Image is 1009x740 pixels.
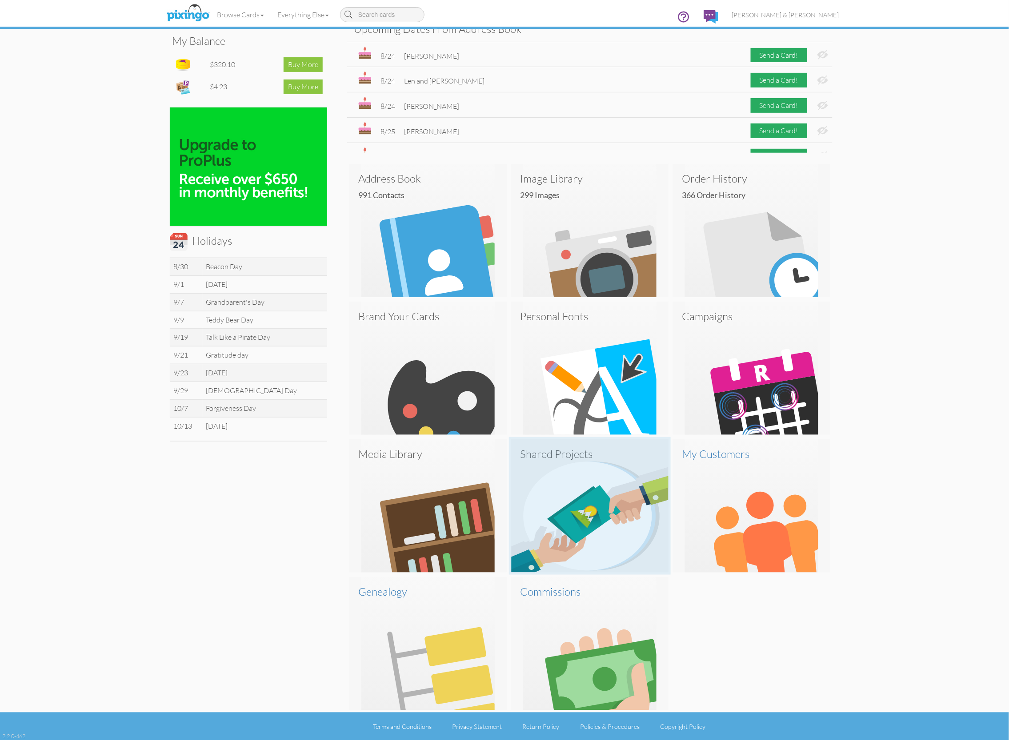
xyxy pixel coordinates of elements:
div: Buy More [284,80,323,94]
div: 8/24 [380,76,395,86]
h3: Commissions [520,586,660,597]
h3: Address Book [358,173,498,184]
span: Lauren & [PERSON_NAME] [404,152,488,161]
a: Policies & Procedures [580,723,640,731]
img: eye-ban.svg [817,76,828,85]
div: Send a Card! [751,48,807,63]
img: calendar.svg [170,233,188,251]
h3: Personal Fonts [520,310,660,322]
td: [DATE] [203,275,327,293]
img: shared-projects.png [511,439,669,573]
img: order-history.svg [673,164,830,297]
a: Copyright Policy [660,723,705,731]
div: 8/25 [380,152,395,162]
td: [DEMOGRAPHIC_DATA] Day [203,382,327,399]
h4: 366 Order History [682,191,828,200]
img: bday.svg [358,122,372,135]
td: 9/21 [170,346,203,364]
img: eye-ban.svg [817,126,828,135]
img: address-book.svg [349,164,507,297]
td: Talk Like a Pirate Day [203,329,327,346]
td: Gratitude day [203,346,327,364]
a: My Customers [673,439,830,573]
h3: Media Library [358,448,498,460]
h3: Order History [682,173,821,184]
img: ripll_dashboard.svg [673,302,830,435]
span: [PERSON_NAME] [404,127,459,136]
div: 8/24 [380,51,395,61]
td: $320.10 [208,54,255,76]
a: Commissions [511,577,669,710]
img: eye-ban.svg [817,151,828,161]
h3: Genealogy [358,586,498,597]
td: Forgiveness Day [203,399,327,417]
a: Return Policy [523,723,560,731]
h3: Shared Projects [520,448,660,460]
h3: Image Library [520,173,660,184]
td: 8/30 [170,258,203,275]
img: bday.svg [358,97,372,109]
img: bday.svg [358,147,372,160]
span: [PERSON_NAME] & [PERSON_NAME] [732,11,839,19]
td: 9/1 [170,275,203,293]
h3: My Customers [682,448,821,460]
h3: Holidays [170,233,320,251]
span: [PERSON_NAME] [404,102,459,111]
div: Send a Card! [751,73,807,88]
td: Grandparent's Day [203,293,327,311]
a: Genealogy [349,577,507,710]
div: Send a Card! [751,98,807,113]
img: upgrade_proPlus-100.jpg [170,107,327,226]
a: Terms and Conditions [373,723,432,731]
img: bday.svg [358,47,372,59]
td: 9/29 [170,382,203,399]
td: 9/7 [170,293,203,311]
td: 9/19 [170,329,203,346]
h4: 299 images [520,191,666,200]
div: Buy More [284,57,323,72]
img: genealogy.svg [349,577,507,710]
td: [DATE] [203,364,327,382]
h4: 991 Contacts [358,191,504,200]
td: Beacon Day [203,258,327,275]
td: $4.23 [208,76,255,98]
img: image-library.svg [511,164,669,297]
td: 9/23 [170,364,203,382]
div: Send a Card! [751,123,807,138]
img: my-customers.svg [673,439,830,573]
td: 9/9 [170,311,203,329]
img: brand-cards.svg [349,302,507,435]
img: media-library.svg [349,439,507,573]
h3: Campaigns [682,310,821,322]
img: points-icon.png [174,56,192,74]
img: pixingo logo [164,2,212,24]
img: expense-icon.png [174,78,192,96]
td: [DATE] [203,417,327,434]
td: 10/13 [170,417,203,434]
span: [PERSON_NAME] [404,52,459,60]
img: eye-ban.svg [817,50,828,60]
h3: Brand Your Cards [358,310,498,322]
div: 8/25 [380,127,395,137]
img: eye-ban.svg [817,101,828,110]
a: Everything Else [271,4,336,26]
div: Send a Card! [751,149,807,163]
a: Privacy Statement [452,723,502,731]
td: Teddy Bear Day [203,311,327,329]
img: commissions.svg [511,577,669,710]
input: Search cards [340,7,424,22]
a: [PERSON_NAME] & [PERSON_NAME] [725,4,846,26]
h3: My Balance [172,35,318,47]
img: bday.svg [358,72,372,84]
span: Len and [PERSON_NAME] [404,76,484,85]
a: Browse Cards [210,4,271,26]
td: 10/7 [170,399,203,417]
img: personal-font.svg [511,302,669,435]
img: comments.svg [704,10,718,24]
div: 8/24 [380,101,395,111]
